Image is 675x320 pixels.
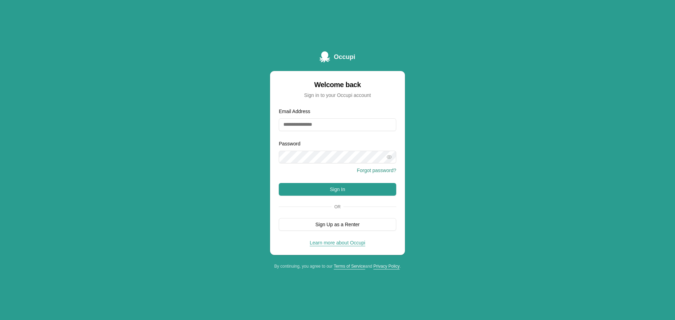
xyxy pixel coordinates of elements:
[357,167,396,174] button: Forgot password?
[332,204,343,210] span: Or
[310,240,365,246] a: Learn more about Occupi
[279,141,300,146] label: Password
[320,51,355,63] a: Occupi
[334,264,365,269] a: Terms of Service
[279,92,396,99] div: Sign in to your Occupi account
[279,109,310,114] label: Email Address
[279,80,396,90] div: Welcome back
[373,264,400,269] a: Privacy Policy
[334,52,355,62] span: Occupi
[270,263,405,269] div: By continuing, you agree to our and .
[279,218,396,231] button: Sign Up as a Renter
[279,183,396,196] button: Sign In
